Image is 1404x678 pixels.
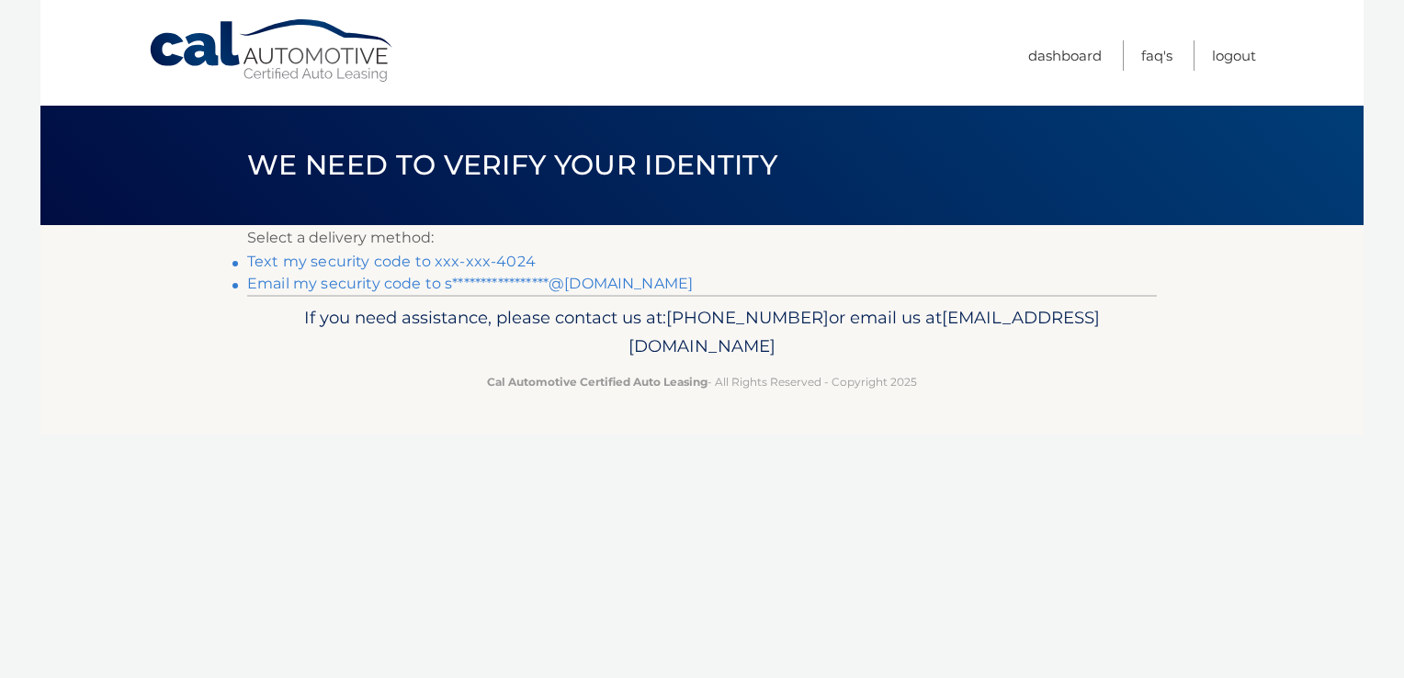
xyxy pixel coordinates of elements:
[259,372,1145,391] p: - All Rights Reserved - Copyright 2025
[247,225,1157,251] p: Select a delivery method:
[487,375,708,389] strong: Cal Automotive Certified Auto Leasing
[148,18,396,84] a: Cal Automotive
[666,307,829,328] span: [PHONE_NUMBER]
[1141,40,1172,71] a: FAQ's
[1212,40,1256,71] a: Logout
[259,303,1145,362] p: If you need assistance, please contact us at: or email us at
[247,253,536,270] a: Text my security code to xxx-xxx-4024
[1028,40,1102,71] a: Dashboard
[247,148,777,182] span: We need to verify your identity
